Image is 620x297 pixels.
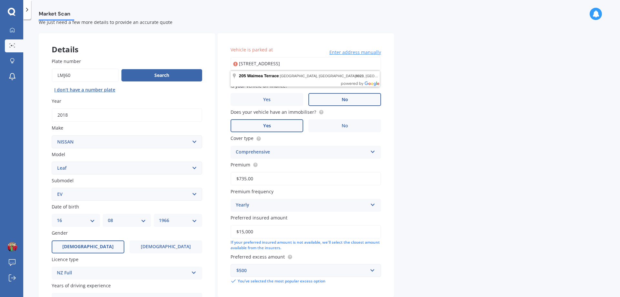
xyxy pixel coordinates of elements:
[52,108,202,122] input: YYYY
[52,85,118,95] button: I don’t have a number plate
[52,204,79,210] span: Date of birth
[231,188,274,195] span: Premium frequency
[52,177,74,184] span: Submodel
[57,269,189,277] div: NZ Full
[236,267,367,274] div: $500
[329,49,381,56] span: Enter address manually
[231,109,316,115] span: Does your vehicle have an immobiliser?
[62,244,114,249] span: [DEMOGRAPHIC_DATA]
[236,148,367,156] div: Comprehensive
[236,201,367,209] div: Yearly
[231,172,381,186] input: Enter premium
[263,123,271,129] span: Yes
[231,225,381,239] input: Enter amount
[39,11,74,19] span: Market Scan
[39,33,215,53] div: Details
[280,74,403,78] span: [GEOGRAPHIC_DATA], [GEOGRAPHIC_DATA] , [GEOGRAPHIC_DATA]
[231,47,273,53] span: Vehicle is parked at
[231,57,381,70] input: Enter address
[52,125,63,131] span: Make
[52,58,81,64] span: Plate number
[141,244,191,249] span: [DEMOGRAPHIC_DATA]
[231,135,253,142] span: Cover type
[39,19,172,25] span: We just need a few more details to provide an accurate quote
[231,278,381,284] div: You’ve selected the most popular excess option
[247,73,279,78] span: Waimea Terrace
[231,254,285,260] span: Preferred excess amount
[231,215,287,221] span: Preferred insured amount
[342,97,348,102] span: No
[52,151,65,157] span: Model
[356,74,364,78] span: 8023
[52,230,68,236] span: Gender
[239,73,246,78] span: 205
[52,282,111,289] span: Years of driving experience
[231,240,381,251] div: If your preferred insured amount is not available, we'll select the closest amount available from...
[52,98,61,104] span: Year
[342,123,348,129] span: No
[231,162,250,168] span: Premium
[52,256,78,262] span: Licence type
[52,69,119,82] input: Enter plate number
[7,242,17,252] img: ACg8ocKZnHeQBdEbRii8-phd4lErIddkGYXfJNKnDym_7xJc=s96-c
[263,97,271,102] span: Yes
[121,69,202,81] button: Search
